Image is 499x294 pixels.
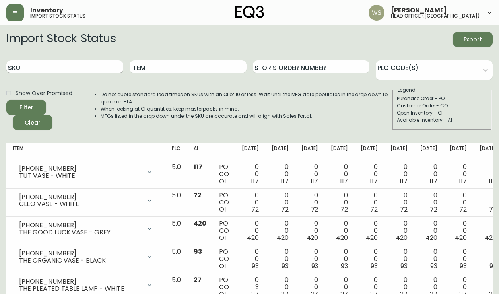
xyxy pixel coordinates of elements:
span: OI [219,261,226,271]
span: 72 [340,205,348,214]
div: [PHONE_NUMBER]CLEO VASE - WHITE [13,192,159,209]
div: 0 0 [301,248,318,270]
button: Export [453,32,493,47]
span: 117 [340,177,348,186]
td: 5.0 [165,217,187,245]
div: 0 0 [242,192,259,213]
div: PO CO [219,192,229,213]
div: 0 0 [242,248,259,270]
div: PO CO [219,164,229,185]
div: 0 0 [331,248,348,270]
img: d421e764c7328a6a184e62c810975493 [369,5,384,21]
div: 0 0 [390,192,408,213]
span: Clear [19,118,46,128]
div: 0 0 [480,164,497,185]
span: Show Over Promised [16,89,72,97]
span: 117 [459,177,467,186]
span: 72 [311,205,318,214]
legend: Legend [397,86,416,93]
span: 420 [485,233,497,242]
span: 93 [341,261,348,271]
div: 0 0 [361,248,378,270]
div: [PHONE_NUMBER] [19,165,142,172]
span: OI [219,177,226,186]
span: 420 [336,233,348,242]
div: 0 0 [480,192,497,213]
span: OI [219,205,226,214]
span: Export [459,35,486,45]
span: 117 [489,177,497,186]
div: 0 0 [450,192,467,213]
span: 72 [400,205,408,214]
span: 420 [396,233,408,242]
span: 420 [194,219,206,228]
span: OI [219,233,226,242]
div: 0 0 [272,248,289,270]
div: Open Inventory - OI [397,109,487,117]
div: [PHONE_NUMBER] [19,222,142,229]
li: When looking at OI quantities, keep masterpacks in mind. [101,105,392,113]
div: 0 0 [480,220,497,241]
span: 117 [429,177,437,186]
span: 93 [282,261,289,271]
span: 72 [459,205,467,214]
h5: head office ([GEOGRAPHIC_DATA]) [391,14,480,18]
th: [DATE] [414,143,444,160]
div: TUT VASE - WHITE [19,172,142,179]
div: 0 0 [331,164,348,185]
span: 117 [311,177,318,186]
div: 0 0 [420,220,437,241]
span: 72 [430,205,437,214]
th: [DATE] [443,143,473,160]
span: 27 [194,275,202,284]
span: 420 [247,233,259,242]
img: logo [235,6,264,18]
span: 93 [194,247,202,256]
span: [PERSON_NAME] [391,7,447,14]
div: [PHONE_NUMBER]TUT VASE - WHITE [13,164,159,181]
div: PO CO [219,248,229,270]
th: AI [187,143,213,160]
div: [PHONE_NUMBER] [19,193,142,201]
div: 0 0 [450,220,467,241]
div: 0 0 [361,192,378,213]
li: Do not quote standard lead times on SKUs with an OI of 10 or less. Wait until the MFG date popula... [101,91,392,105]
div: 0 0 [272,192,289,213]
span: 72 [281,205,289,214]
div: 0 0 [450,248,467,270]
div: 0 0 [390,164,408,185]
th: PLC [165,143,187,160]
div: 0 0 [272,220,289,241]
h5: import stock status [30,14,85,18]
div: THE GOOD LUCK VASE - GREY [19,229,142,236]
h2: Import Stock Status [6,32,116,47]
button: Clear [13,115,52,130]
div: THE PLEATED TABLE LAMP - WHITE [19,285,142,292]
th: [DATE] [354,143,384,160]
span: 117 [370,177,378,186]
div: 0 0 [242,220,259,241]
div: [PHONE_NUMBER]THE ORGANIC VASE - BLACK [13,248,159,266]
span: Inventory [30,7,63,14]
div: Purchase Order - PO [397,95,487,102]
span: 72 [370,205,378,214]
div: [PHONE_NUMBER]THE GOOD LUCK VASE - GREY [13,220,159,238]
span: 117 [281,177,289,186]
span: 93 [400,261,408,271]
div: [PHONE_NUMBER] [19,278,142,285]
div: Customer Order - CO [397,102,487,109]
span: 93 [311,261,318,271]
span: 420 [425,233,437,242]
div: THE ORGANIC VASE - BLACK [19,257,142,264]
th: [DATE] [384,143,414,160]
div: [PHONE_NUMBER]THE PLEATED TABLE LAMP - WHITE [13,276,159,294]
th: [DATE] [324,143,354,160]
span: 117 [194,162,202,171]
span: 72 [489,205,497,214]
span: 420 [307,233,318,242]
span: 93 [371,261,378,271]
div: 0 0 [361,164,378,185]
div: 0 0 [390,220,408,241]
div: 0 0 [301,220,318,241]
span: 117 [251,177,259,186]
